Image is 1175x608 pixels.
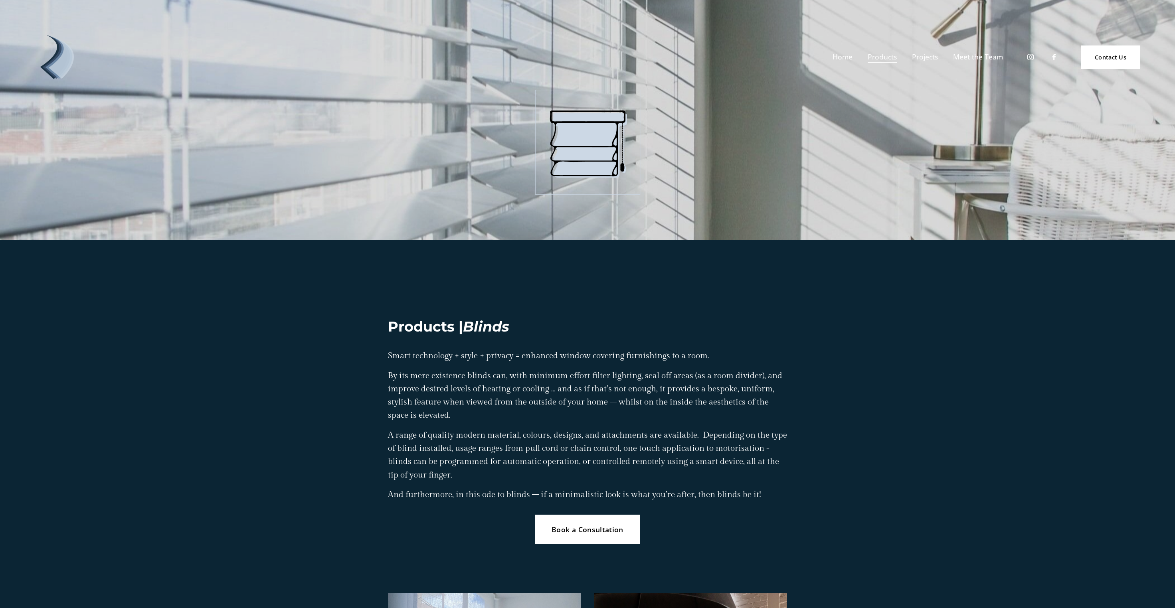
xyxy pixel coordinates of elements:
a: Home [833,50,853,64]
a: Projects [912,50,938,64]
em: Blinds [463,318,509,335]
img: Debonair | Curtains, Blinds, Shutters &amp; Awnings [35,35,79,79]
a: Facebook [1050,53,1058,61]
a: Contact Us [1081,45,1139,69]
p: By its mere existence blinds can, with minimum effort filter lighting, seal off areas (as a room ... [388,369,787,422]
h2: Products | [388,318,787,336]
a: Instagram [1027,53,1035,61]
p: And furthermore, in this ode to blinds – if a minimalistic look is what you’re after, then blinds... [388,488,787,501]
a: folder dropdown [868,50,897,64]
a: Meet the Team [953,50,1003,64]
a: Book a Consultation [535,515,640,544]
p: A range of quality modern material, colours, designs, and attachments are available. Depending on... [388,428,787,482]
span: Products [868,51,897,63]
p: Smart technology + style + privacy = enhanced window covering furnishings to a room. [388,349,787,362]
